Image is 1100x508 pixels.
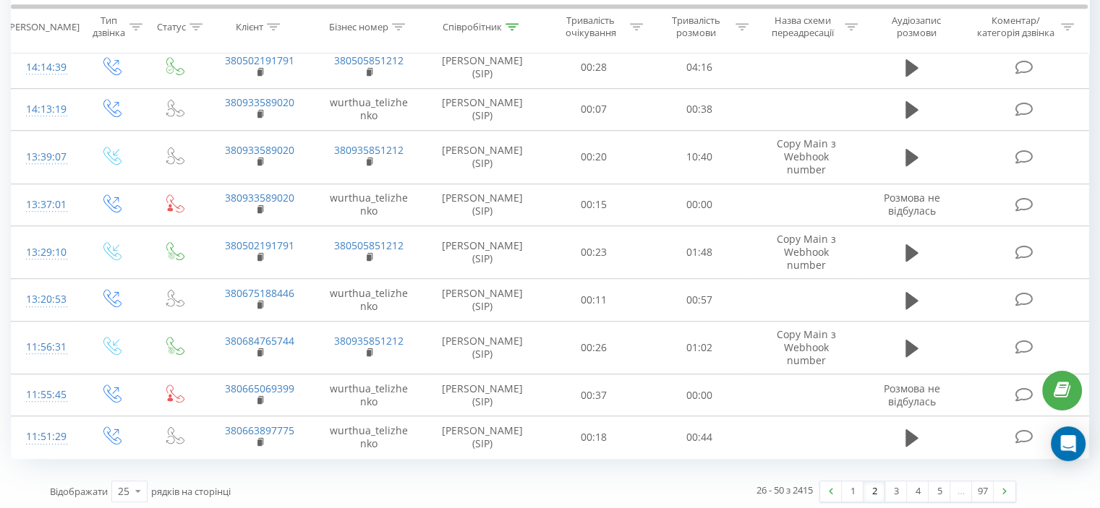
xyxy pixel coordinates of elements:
[334,238,404,252] a: 380505851212
[157,21,186,33] div: Статус
[7,21,80,33] div: [PERSON_NAME]
[972,481,994,501] a: 97
[151,485,231,498] span: рядків на сторінці
[555,15,627,40] div: Тривалість очікування
[424,46,542,88] td: [PERSON_NAME] (SIP)
[647,46,751,88] td: 04:16
[647,416,751,458] td: 00:44
[26,238,64,267] div: 13:29:10
[329,21,388,33] div: Бізнес номер
[929,481,950,501] a: 5
[542,131,647,184] td: 00:20
[225,238,294,252] a: 380502191791
[26,381,64,409] div: 11:55:45
[26,423,64,451] div: 11:51:29
[542,279,647,321] td: 00:11
[751,321,861,374] td: Copy Main з Webhook number
[842,481,864,501] a: 1
[424,131,542,184] td: [PERSON_NAME] (SIP)
[950,481,972,501] div: …
[225,143,294,157] a: 380933589020
[314,416,423,458] td: wurthua_telizhenko
[225,423,294,437] a: 380663897775
[542,88,647,130] td: 00:07
[751,131,861,184] td: Copy Main з Webhook number
[542,321,647,374] td: 00:26
[236,21,263,33] div: Клієнт
[542,416,647,458] td: 00:18
[314,184,423,225] td: wurthua_telizhenko
[424,184,542,225] td: [PERSON_NAME] (SIP)
[542,46,647,88] td: 00:28
[91,15,125,40] div: Тип дзвінка
[225,334,294,348] a: 380684765744
[542,225,647,279] td: 00:23
[314,279,423,321] td: wurthua_telizhenko
[660,15,732,40] div: Тривалість розмови
[314,374,423,416] td: wurthua_telizhenko
[647,279,751,321] td: 00:57
[314,88,423,130] td: wurthua_telizhenko
[443,21,502,33] div: Співробітник
[118,484,129,499] div: 25
[334,334,404,348] a: 380935851212
[424,279,542,321] td: [PERSON_NAME] (SIP)
[424,374,542,416] td: [PERSON_NAME] (SIP)
[973,15,1057,40] div: Коментар/категорія дзвінка
[424,321,542,374] td: [PERSON_NAME] (SIP)
[424,88,542,130] td: [PERSON_NAME] (SIP)
[334,53,404,67] a: 380505851212
[424,416,542,458] td: [PERSON_NAME] (SIP)
[647,131,751,184] td: 10:40
[542,374,647,416] td: 00:37
[225,191,294,205] a: 380933589020
[26,333,64,361] div: 11:56:31
[225,382,294,395] a: 380665069399
[765,15,841,40] div: Назва схеми переадресації
[26,285,64,314] div: 13:20:53
[50,485,108,498] span: Відображати
[424,225,542,279] td: [PERSON_NAME] (SIP)
[647,225,751,279] td: 01:48
[647,88,751,130] td: 00:38
[756,483,813,497] div: 26 - 50 з 2415
[225,53,294,67] a: 380502191791
[647,374,751,416] td: 00:00
[26,53,64,82] div: 14:14:39
[885,481,907,501] a: 3
[26,95,64,124] div: 14:13:19
[225,95,294,109] a: 380933589020
[26,191,64,219] div: 13:37:01
[225,286,294,300] a: 380675188446
[884,191,940,218] span: Розмова не відбулась
[647,184,751,225] td: 00:00
[874,15,959,40] div: Аудіозапис розмови
[884,382,940,408] span: Розмова не відбулась
[864,481,885,501] a: 2
[542,184,647,225] td: 00:15
[334,143,404,157] a: 380935851212
[907,481,929,501] a: 4
[26,143,64,171] div: 13:39:07
[751,225,861,279] td: Copy Main з Webhook number
[647,321,751,374] td: 01:02
[1051,426,1086,461] div: Open Intercom Messenger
